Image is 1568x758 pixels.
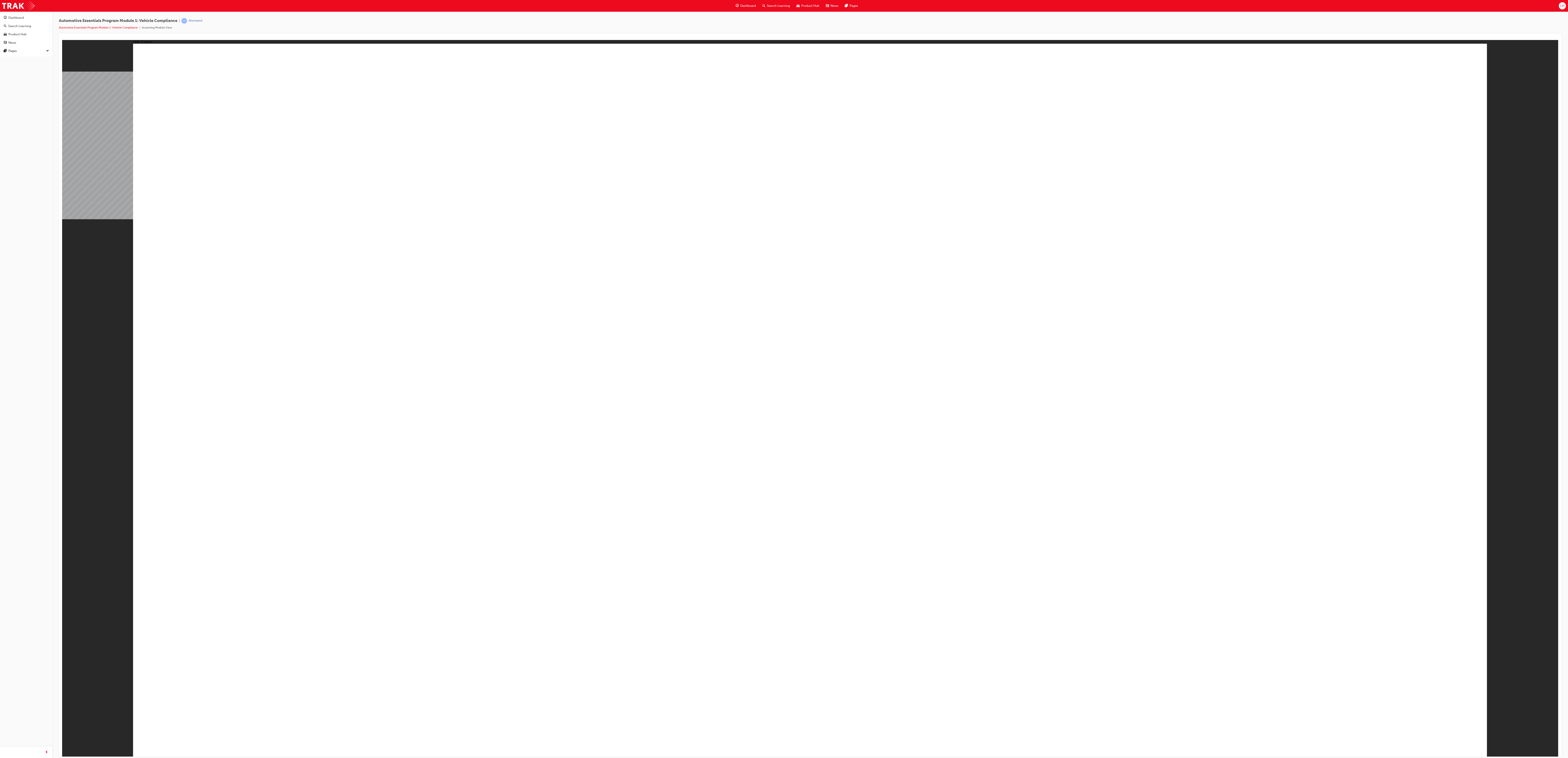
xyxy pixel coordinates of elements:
span: Product Hub [801,3,819,8]
a: Automotive Essentials Program Module 1: Vehicle Compliance [59,26,138,29]
div: Dashboard [8,15,24,20]
span: car-icon [797,3,800,8]
a: Product Hub [2,31,51,38]
span: Automotive Essentials Program Module 1: Vehicle Compliance [59,18,177,23]
div: News [8,40,16,45]
li: eLearning Module View [142,25,172,30]
span: pages-icon [4,49,7,53]
a: Search Learning [2,22,51,30]
span: news-icon [826,3,829,8]
span: learningRecordVerb_ATTEMPT-icon [181,18,187,24]
span: News [831,3,838,8]
button: Pages [2,47,51,55]
a: car-iconProduct Hub [793,2,823,10]
span: search-icon [4,24,7,28]
button: LH [1559,2,1566,9]
span: Pages [850,3,858,8]
a: pages-iconPages [842,2,861,10]
span: | [179,18,180,23]
button: DashboardSearch LearningProduct HubNews [2,13,51,47]
a: Dashboard [2,14,51,22]
a: News [2,39,51,47]
div: Product Hub [8,32,26,37]
span: news-icon [4,41,7,45]
span: LH [1560,3,1564,8]
span: pages-icon [845,3,848,8]
span: search-icon [762,3,765,8]
div: Search Learning [8,24,31,29]
a: search-iconSearch Learning [759,2,793,10]
div: Pages [8,49,17,53]
span: Search Learning [767,3,790,8]
div: Attempted [189,19,202,23]
img: Trak [2,1,35,10]
a: guage-iconDashboard [732,2,759,10]
span: guage-icon [736,3,739,8]
span: guage-icon [4,16,7,20]
span: car-icon [4,33,7,36]
span: down-icon [46,48,49,54]
span: Dashboard [740,3,756,8]
a: news-iconNews [823,2,842,10]
span: prev-icon [45,750,48,755]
